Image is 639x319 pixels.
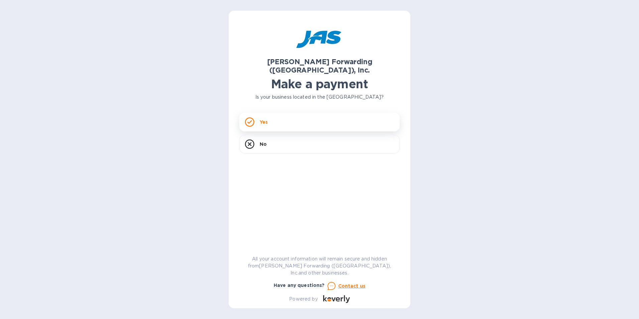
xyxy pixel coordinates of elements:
[239,77,400,91] h1: Make a payment
[260,141,267,147] p: No
[239,255,400,277] p: All your account information will remain secure and hidden from [PERSON_NAME] Forwarding ([GEOGRA...
[239,94,400,101] p: Is your business located in the [GEOGRAPHIC_DATA]?
[338,283,366,289] u: Contact us
[267,58,372,74] b: [PERSON_NAME] Forwarding ([GEOGRAPHIC_DATA]), Inc.
[274,283,325,288] b: Have any questions?
[260,119,268,125] p: Yes
[289,296,317,303] p: Powered by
